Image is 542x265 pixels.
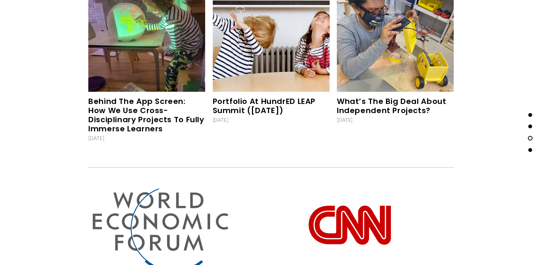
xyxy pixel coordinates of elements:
time: [DATE] [213,117,228,123]
time: [DATE] [88,135,104,142]
a: What’s the big deal about Independent Projects? [337,96,446,118]
a: Portfolio at HundrED LEAP Summit ([DATE]) [213,96,316,118]
a: Behind the App Screen: How we use Cross-disciplinary Projects to fully immerse learners [88,96,204,136]
time: [DATE] [337,117,352,123]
